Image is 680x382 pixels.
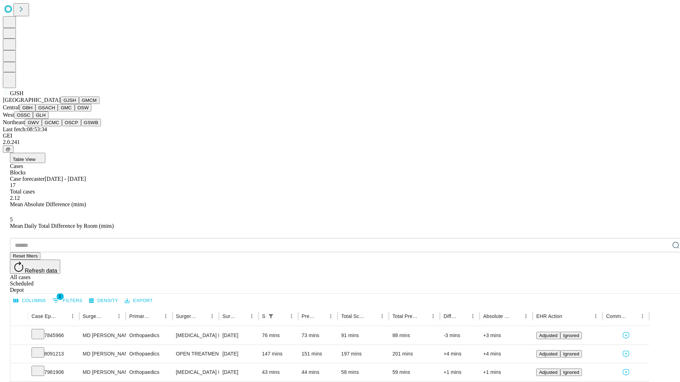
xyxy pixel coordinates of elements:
div: +1 mins [443,363,476,381]
button: Menu [326,311,336,321]
div: 147 mins [262,345,295,363]
span: 17 [10,182,16,188]
div: -3 mins [443,326,476,345]
button: Menu [591,311,601,321]
span: [DATE] - [DATE] [45,176,86,182]
div: GEI [3,133,677,139]
div: 151 mins [302,345,334,363]
div: MD [PERSON_NAME] [PERSON_NAME] [83,363,122,381]
div: 201 mins [392,345,437,363]
span: Table View [13,157,35,162]
div: Surgeon Name [83,313,103,319]
button: Sort [418,311,428,321]
button: Ignored [560,369,582,376]
span: Mean Daily Total Difference by Room (mins) [10,223,114,229]
span: 5 [10,216,13,222]
div: Difference [443,313,457,319]
span: Ignored [563,351,579,357]
div: Case Epic Id [32,313,57,319]
span: Reset filters [13,253,38,259]
div: 91 mins [341,326,385,345]
button: Sort [628,311,637,321]
span: Central [3,104,19,110]
button: Sort [458,311,468,321]
button: Sort [277,311,287,321]
div: Primary Service [129,313,150,319]
div: 197 mins [341,345,385,363]
div: Orthopaedics [129,363,169,381]
button: Table View [10,153,45,163]
button: Adjusted [536,350,560,358]
div: 1 active filter [266,311,276,321]
button: GWV [25,119,42,126]
button: GMC [58,104,74,111]
div: [DATE] [222,363,255,381]
button: Menu [637,311,647,321]
span: Ignored [563,370,579,375]
div: OPEN TREATMENT [MEDICAL_DATA] [176,345,215,363]
button: Menu [428,311,438,321]
button: Adjusted [536,369,560,376]
button: Menu [68,311,78,321]
button: GCMC [42,119,62,126]
span: @ [6,146,11,152]
button: Export [123,295,154,306]
button: Sort [58,311,68,321]
div: +4 mins [443,345,476,363]
div: 7981906 [32,363,76,381]
button: Sort [511,311,521,321]
button: Ignored [560,332,582,339]
div: [MEDICAL_DATA] MEDIAL OR LATERAL MENISCECTOMY [176,326,215,345]
div: Scheduled In Room Duration [262,313,265,319]
button: Expand [14,366,24,379]
div: Comments [606,313,627,319]
button: OSSC [14,111,33,119]
button: OSCP [62,119,81,126]
button: Expand [14,330,24,342]
div: 58 mins [341,363,385,381]
div: Orthopaedics [129,326,169,345]
button: Menu [161,311,171,321]
button: Refresh data [10,260,60,274]
button: Ignored [560,350,582,358]
span: West [3,112,14,118]
div: 88 mins [392,326,437,345]
button: Sort [237,311,247,321]
span: Adjusted [539,370,557,375]
button: @ [3,145,13,153]
span: 2.12 [10,195,20,201]
button: Sort [151,311,161,321]
span: GJSH [10,90,23,96]
div: +1 mins [483,363,529,381]
span: Mean Absolute Difference (mins) [10,201,86,207]
button: Adjusted [536,332,560,339]
div: [MEDICAL_DATA] RELEASE [176,363,215,381]
button: Sort [104,311,114,321]
button: OSW [75,104,92,111]
div: +3 mins [483,326,529,345]
span: Ignored [563,333,579,338]
div: +4 mins [483,345,529,363]
div: 8091213 [32,345,76,363]
button: Menu [377,311,387,321]
div: Total Scheduled Duration [341,313,367,319]
div: 59 mins [392,363,437,381]
span: Refresh data [25,268,57,274]
button: Menu [207,311,217,321]
span: Case forecaster [10,176,45,182]
button: Density [87,295,120,306]
button: GBH [19,104,35,111]
div: EHR Action [536,313,562,319]
button: Menu [247,311,257,321]
div: [DATE] [222,326,255,345]
button: GSACH [35,104,58,111]
div: Total Predicted Duration [392,313,418,319]
span: Adjusted [539,333,557,338]
div: 7845966 [32,326,76,345]
span: Total cases [10,189,35,195]
button: Reset filters [10,252,40,260]
button: Expand [14,348,24,360]
button: GJSH [61,97,79,104]
button: GLH [33,111,48,119]
div: Surgery Name [176,313,197,319]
